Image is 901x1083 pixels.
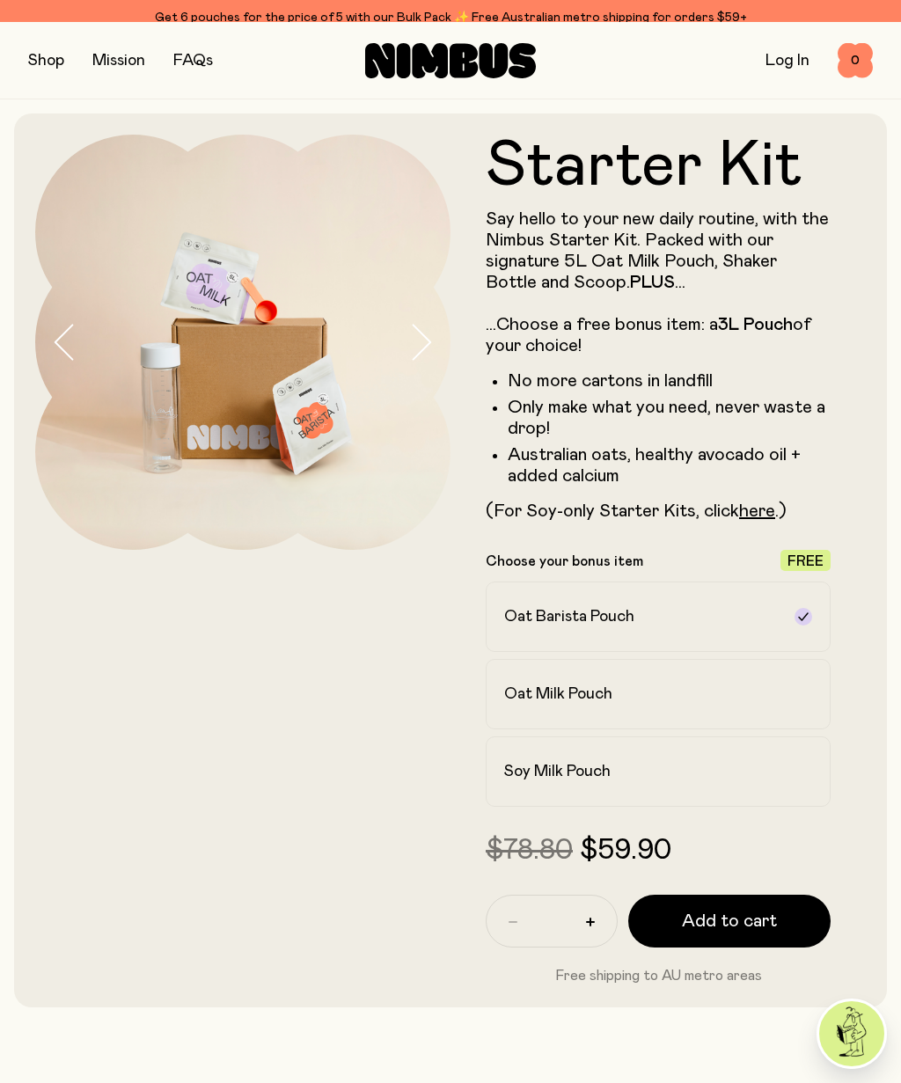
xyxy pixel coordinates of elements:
button: Add to cart [628,895,831,948]
img: agent [819,1001,884,1066]
strong: 3L [718,316,739,333]
li: No more cartons in landfill [508,370,831,391]
a: here [739,502,775,520]
span: Add to cart [682,909,777,933]
p: Free shipping to AU metro areas [486,965,831,986]
li: Only make what you need, never waste a drop! [508,397,831,439]
h2: Oat Barista Pouch [504,606,634,627]
a: Log In [765,53,809,69]
li: Australian oats, healthy avocado oil + added calcium [508,444,831,487]
span: Free [787,554,824,568]
h1: Starter Kit [486,135,831,198]
a: FAQs [173,53,213,69]
h2: Soy Milk Pouch [504,761,611,782]
span: $78.80 [486,837,573,865]
p: (For Soy-only Starter Kits, click .) [486,501,831,522]
p: Choose your bonus item [486,552,643,570]
button: 0 [838,43,873,78]
div: Get 6 pouches for the price of 5 with our Bulk Pack ✨ Free Australian metro shipping for orders $59+ [28,7,873,28]
a: Mission [92,53,145,69]
strong: Pouch [744,316,793,333]
strong: PLUS [630,274,675,291]
p: Say hello to your new daily routine, with the Nimbus Starter Kit. Packed with our signature 5L Oa... [486,209,831,356]
span: $59.90 [580,837,671,865]
h2: Oat Milk Pouch [504,684,612,705]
